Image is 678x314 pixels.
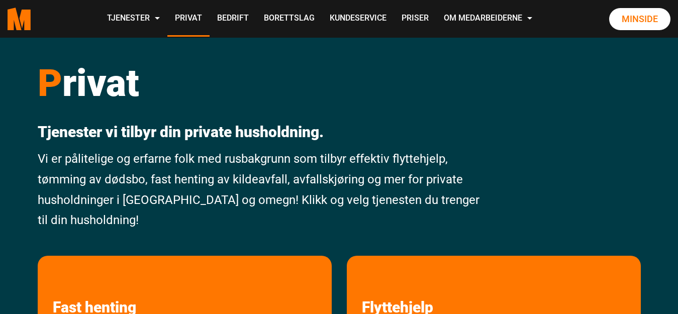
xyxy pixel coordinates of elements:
a: Kundeservice [322,1,394,37]
h1: rivat [38,60,487,106]
p: Tjenester vi tilbyr din private husholdning. [38,123,487,141]
a: Tjenester [100,1,167,37]
a: Privat [167,1,210,37]
a: Bedrift [210,1,256,37]
span: P [38,61,62,105]
a: Minside [609,8,670,30]
a: Priser [394,1,436,37]
a: Borettslag [256,1,322,37]
p: Vi er pålitelige og erfarne folk med rusbakgrunn som tilbyr effektiv flyttehjelp, tømming av døds... [38,149,487,231]
a: Om Medarbeiderne [436,1,540,37]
